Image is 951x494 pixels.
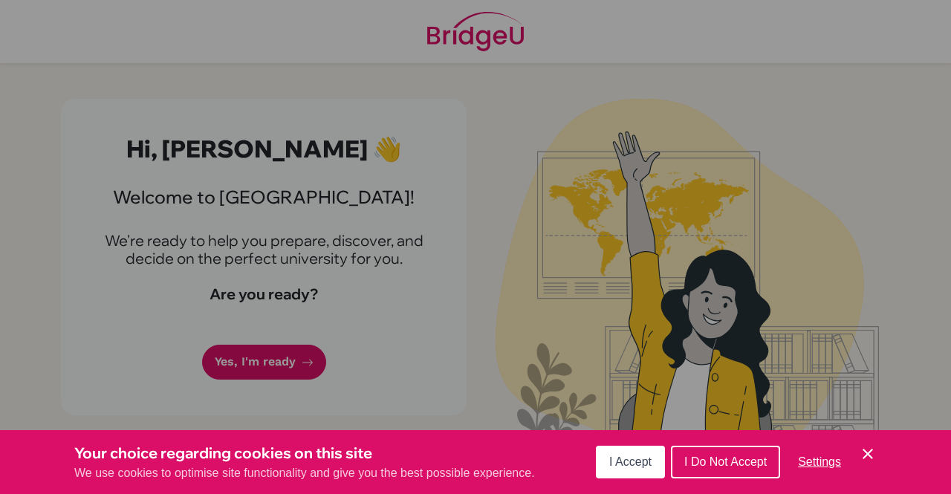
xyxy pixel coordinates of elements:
span: I Do Not Accept [684,455,767,468]
p: We use cookies to optimise site functionality and give you the best possible experience. [74,464,535,482]
span: Settings [798,455,841,468]
button: I Accept [596,446,665,478]
span: I Accept [609,455,652,468]
h3: Your choice regarding cookies on this site [74,442,535,464]
button: I Do Not Accept [671,446,780,478]
button: Save and close [859,445,877,463]
button: Settings [786,447,853,477]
